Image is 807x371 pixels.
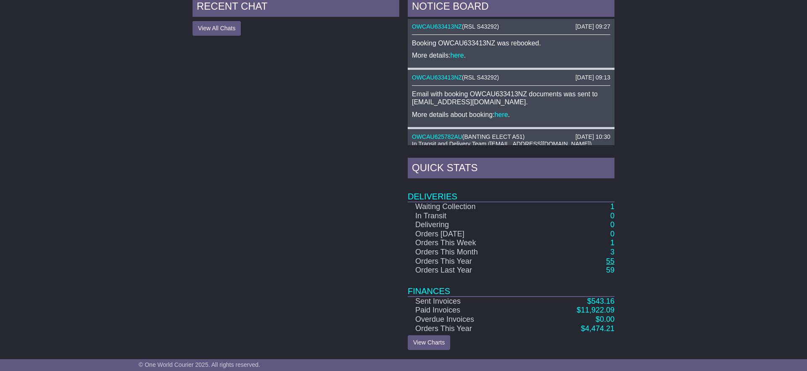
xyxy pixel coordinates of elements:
[408,212,533,221] td: In Transit
[610,202,614,211] a: 1
[412,140,592,147] span: In Transit and Delivery Team ([EMAIL_ADDRESS][DOMAIN_NAME])
[606,266,614,274] a: 59
[408,266,533,275] td: Orders Last Year
[581,324,614,333] a: $4,474.21
[575,23,610,30] div: [DATE] 09:27
[585,324,614,333] span: 4,474.21
[408,202,533,212] td: Waiting Collection
[581,306,614,314] span: 11,922.09
[408,275,614,297] td: Finances
[412,133,462,140] a: OWCAU625782AU
[606,257,614,265] a: 55
[412,39,610,47] p: Booking OWCAU633413NZ was rebooked.
[408,297,533,306] td: Sent Invoices
[412,111,610,119] p: More details about booking: .
[412,90,610,106] p: Email with booking OWCAU633413NZ documents was sent to [EMAIL_ADDRESS][DOMAIN_NAME].
[610,248,614,256] a: 3
[464,74,497,81] span: RSL S43292
[408,230,533,239] td: Orders [DATE]
[596,315,614,323] a: $0.00
[610,230,614,238] a: 0
[600,315,614,323] span: 0.00
[412,74,462,81] a: OWCAU633413NZ
[464,133,523,140] span: BANTING ELECT A51
[408,324,533,334] td: Orders This Year
[408,306,533,315] td: Paid Invoices
[412,23,462,30] a: OWCAU633413NZ
[408,248,533,257] td: Orders This Month
[408,180,614,202] td: Deliveries
[610,212,614,220] a: 0
[408,238,533,248] td: Orders This Week
[451,52,464,59] a: here
[408,335,450,350] a: View Charts
[587,297,614,305] a: $543.16
[408,315,533,324] td: Overdue Invoices
[139,361,260,368] span: © One World Courier 2025. All rights reserved.
[610,238,614,247] a: 1
[408,257,533,266] td: Orders This Year
[412,23,610,30] div: ( )
[495,111,508,118] a: here
[408,220,533,230] td: Delivering
[464,23,497,30] span: RSL S43292
[412,74,610,81] div: ( )
[575,74,610,81] div: [DATE] 09:13
[412,51,610,59] p: More details: .
[412,133,610,140] div: ( )
[610,220,614,229] a: 0
[575,133,610,140] div: [DATE] 10:30
[408,158,614,180] div: Quick Stats
[591,297,614,305] span: 543.16
[193,21,241,36] button: View All Chats
[577,306,614,314] a: $11,922.09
